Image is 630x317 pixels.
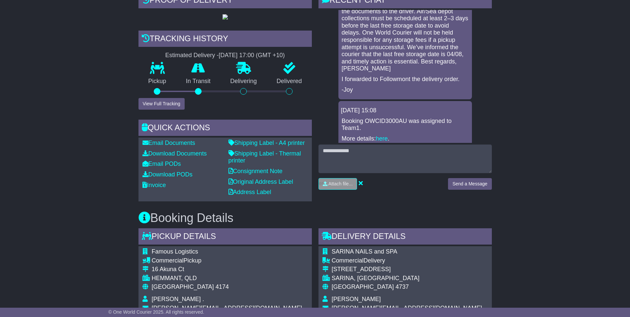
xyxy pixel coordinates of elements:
[332,257,364,264] span: Commercial
[228,189,271,195] a: Address Label
[221,78,267,85] p: Delivering
[219,52,285,59] div: [DATE] 17:00 (GMT +10)
[228,150,301,164] a: Shipping Label - Thermal printer
[152,266,302,273] div: 16 Akuna Ct
[448,178,492,190] button: Send a Message
[318,228,492,246] div: Delivery Details
[332,275,488,282] div: SARINA, [GEOGRAPHIC_DATA]
[332,266,488,273] div: [STREET_ADDRESS]
[332,305,482,311] span: [PERSON_NAME][EMAIL_ADDRESS][DOMAIN_NAME]
[228,178,293,185] a: Original Address Label
[332,296,381,302] span: [PERSON_NAME]
[376,135,388,142] a: here
[342,135,469,143] p: More details: .
[108,309,204,315] span: © One World Courier 2025. All rights reserved.
[341,107,469,114] div: [DATE] 15:08
[152,257,302,264] div: Pickup
[267,78,312,85] p: Delivered
[142,150,207,157] a: Download Documents
[332,248,398,255] span: SARINA NAILS and SPA
[396,283,409,290] span: 4737
[138,31,312,49] div: Tracking history
[142,182,166,188] a: Invoice
[138,228,312,246] div: Pickup Details
[228,140,305,146] a: Shipping Label - A4 printer
[138,98,185,110] button: View Full Tracking
[176,78,221,85] p: In Transit
[142,160,181,167] a: Email PODs
[342,118,469,132] p: Booking OWCID3000AU was assigned to Team1.
[142,171,193,178] a: Download PODs
[138,52,312,59] div: Estimated Delivery -
[152,283,214,290] span: [GEOGRAPHIC_DATA]
[138,211,492,225] h3: Booking Details
[152,275,302,282] div: HEMMANT, QLD
[332,283,394,290] span: [GEOGRAPHIC_DATA]
[142,140,195,146] a: Email Documents
[342,86,469,94] p: -Joy
[152,296,204,302] span: [PERSON_NAME] .
[152,257,184,264] span: Commercial
[152,305,302,311] span: [PERSON_NAME][EMAIL_ADDRESS][DOMAIN_NAME]
[332,257,488,264] div: Delivery
[223,14,228,20] img: GetPodImage
[138,120,312,138] div: Quick Actions
[138,78,176,85] p: Pickup
[342,76,469,83] p: I forwarded to Followmont the delivery order.
[228,168,283,174] a: Consignment Note
[216,283,229,290] span: 4174
[152,248,198,255] span: Famous Logistics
